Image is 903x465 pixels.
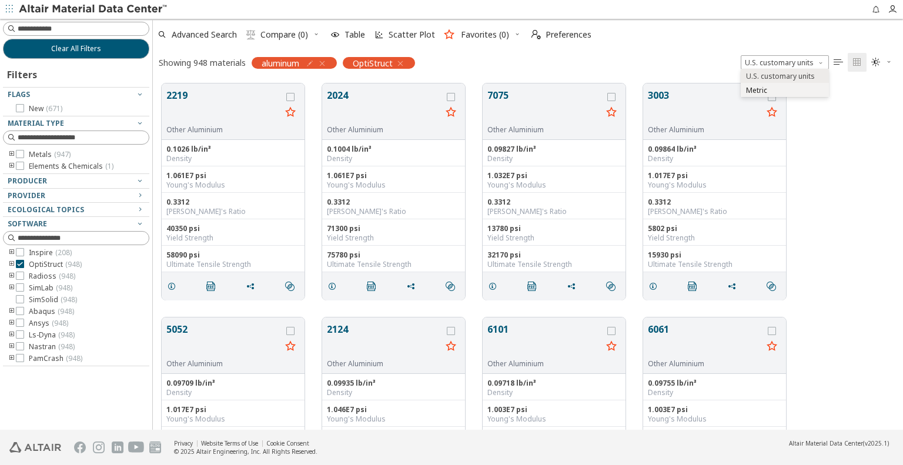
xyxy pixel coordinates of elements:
[240,275,265,298] button: Share
[648,322,762,359] button: 6061
[601,275,626,298] button: Similar search
[56,283,72,293] span: ( 948 )
[367,282,376,291] i: 
[648,405,781,414] div: 1.003E7 psi
[327,260,460,269] div: Ultimate Tensile Strength
[762,103,781,122] button: Favorite
[8,330,16,340] i: toogle group
[531,30,541,39] i: 
[29,354,82,363] span: PamCrash
[327,388,460,397] div: Density
[54,149,71,159] span: ( 947 )
[8,150,16,159] i: toogle group
[440,275,465,298] button: Similar search
[487,260,621,269] div: Ultimate Tensile Strength
[166,198,300,207] div: 0.3312
[648,233,781,243] div: Yield Strength
[8,219,47,229] span: Software
[722,275,747,298] button: Share
[29,295,77,305] span: SimSolid
[166,145,300,154] div: 0.1026 lb/in³
[166,405,300,414] div: 1.017E7 psi
[648,250,781,260] div: 15930 psi
[162,275,186,298] button: Details
[602,337,621,356] button: Favorite
[446,282,455,291] i: 
[29,342,75,352] span: Nastran
[29,150,71,159] span: Metals
[442,103,460,122] button: Favorite
[8,190,45,200] span: Provider
[246,30,256,39] i: 
[8,272,16,281] i: toogle group
[401,275,426,298] button: Share
[327,405,460,414] div: 1.046E7 psi
[29,319,68,328] span: Ansys
[8,283,16,293] i: toogle group
[442,337,460,356] button: Favorite
[166,180,300,190] div: Young's Modulus
[746,72,815,81] span: U.S. customary units
[327,180,460,190] div: Young's Modulus
[487,154,621,163] div: Density
[285,282,295,291] i: 
[8,162,16,171] i: toogle group
[648,359,762,369] div: Other Aluminium
[201,439,258,447] a: Website Terms of Use
[327,250,460,260] div: 75780 psi
[3,116,149,131] button: Material Type
[648,207,781,216] div: [PERSON_NAME]'s Ratio
[602,103,621,122] button: Favorite
[487,125,602,135] div: Other Aluminium
[741,69,829,97] div: Unit System
[327,359,442,369] div: Other Aluminium
[683,275,707,298] button: PDF Download
[29,272,75,281] span: Radioss
[166,88,281,125] button: 2219
[761,275,786,298] button: Similar search
[327,125,442,135] div: Other Aluminium
[362,275,386,298] button: PDF Download
[105,161,113,171] span: ( 1 )
[3,189,149,203] button: Provider
[648,180,781,190] div: Young's Modulus
[487,207,621,216] div: [PERSON_NAME]'s Ratio
[8,260,16,269] i: toogle group
[746,86,767,95] span: Metric
[648,145,781,154] div: 0.09864 lb/in³
[648,379,781,388] div: 0.09755 lb/in³
[281,337,300,356] button: Favorite
[260,31,308,39] span: Compare (0)
[29,104,62,113] span: New
[166,359,281,369] div: Other Aluminium
[767,282,776,291] i: 
[487,88,602,125] button: 7075
[266,439,309,447] a: Cookie Consent
[174,447,317,456] div: © 2025 Altair Engineering, Inc. All Rights Reserved.
[51,44,101,53] span: Clear All Filters
[29,260,82,269] span: OptiStruct
[327,379,460,388] div: 0.09935 lb/in³
[848,53,867,72] button: Tile View
[8,248,16,257] i: toogle group
[648,171,781,180] div: 1.017E7 psi
[58,342,75,352] span: ( 948 )
[29,307,74,316] span: Abaqus
[3,174,149,188] button: Producer
[327,154,460,163] div: Density
[59,271,75,281] span: ( 948 )
[487,405,621,414] div: 1.003E7 psi
[487,180,621,190] div: Young's Modulus
[487,379,621,388] div: 0.09718 lb/in³
[487,322,602,359] button: 6101
[65,259,82,269] span: ( 948 )
[153,75,903,430] div: grid
[789,439,889,447] div: (v2025.1)
[829,53,848,72] button: Table View
[9,442,61,453] img: Altair Engineering
[867,53,897,72] button: Theme
[166,224,300,233] div: 40350 psi
[487,233,621,243] div: Yield Strength
[834,58,843,67] i: 
[487,198,621,207] div: 0.3312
